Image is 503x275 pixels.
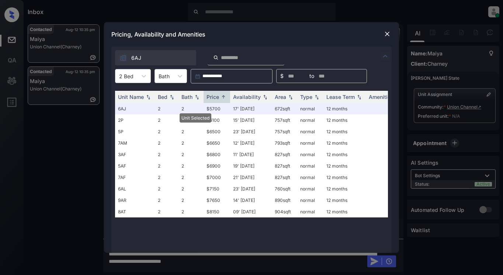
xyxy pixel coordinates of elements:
td: 757 sqft [272,126,297,137]
img: sorting [313,94,320,100]
td: 672 sqft [272,103,297,114]
span: $ [280,72,284,80]
td: $8150 [204,206,230,217]
td: 12 months [323,103,366,114]
td: 12 months [323,206,366,217]
td: 5AF [115,160,155,172]
td: 2 [155,172,178,183]
img: sorting [145,94,152,100]
td: 9AR [115,195,155,206]
td: 21' [DATE] [230,172,272,183]
td: 2 [178,172,204,183]
td: 12 months [323,114,366,126]
div: Bed [158,94,167,100]
span: 6AJ [131,54,141,62]
td: 5P [115,126,155,137]
td: 2 [178,195,204,206]
td: 12 months [323,149,366,160]
td: 2 [155,160,178,172]
td: 8AT [115,206,155,217]
div: Price [207,94,219,100]
td: normal [297,126,323,137]
td: 2 [178,160,204,172]
td: $6500 [204,126,230,137]
td: 2P [115,114,155,126]
td: normal [297,114,323,126]
td: 2 [178,149,204,160]
div: Availability [233,94,261,100]
img: sorting [261,94,269,100]
td: 2 [155,126,178,137]
td: 2 [178,137,204,149]
td: 12 months [323,126,366,137]
td: 2 [155,206,178,217]
td: 2 [178,206,204,217]
td: normal [297,137,323,149]
div: Pricing, Availability and Amenities [104,22,399,47]
td: normal [297,195,323,206]
td: $6900 [204,160,230,172]
td: 7AM [115,137,155,149]
td: 793 sqft [272,137,297,149]
td: 827 sqft [272,160,297,172]
td: 2 [178,126,204,137]
td: 17' [DATE] [230,103,272,114]
td: normal [297,206,323,217]
td: 6AL [115,183,155,195]
td: $7000 [204,172,230,183]
div: Amenities [369,94,393,100]
td: 3AF [115,149,155,160]
td: 11' [DATE] [230,149,272,160]
td: $6100 [204,114,230,126]
td: 904 sqft [272,206,297,217]
div: Area [275,94,286,100]
td: 2 [178,183,204,195]
td: 14' [DATE] [230,195,272,206]
img: sorting [168,94,176,100]
td: normal [297,183,323,195]
td: 12 months [323,195,366,206]
td: $6650 [204,137,230,149]
td: 7AF [115,172,155,183]
td: 890 sqft [272,195,297,206]
td: 2 [155,114,178,126]
td: 12 months [323,172,366,183]
td: 12' [DATE] [230,137,272,149]
img: sorting [355,94,363,100]
td: normal [297,172,323,183]
td: 2 [155,149,178,160]
img: sorting [220,94,227,100]
td: $6800 [204,149,230,160]
td: 827 sqft [272,172,297,183]
td: $7150 [204,183,230,195]
td: normal [297,160,323,172]
td: 23' [DATE] [230,183,272,195]
div: Lease Term [326,94,355,100]
td: 09' [DATE] [230,206,272,217]
td: 827 sqft [272,149,297,160]
td: 760 sqft [272,183,297,195]
td: 23' [DATE] [230,126,272,137]
td: 12 months [323,183,366,195]
td: 15' [DATE] [230,114,272,126]
img: close [384,30,391,38]
span: to [309,72,314,80]
td: 12 months [323,137,366,149]
td: 19' [DATE] [230,160,272,172]
div: Type [300,94,312,100]
img: sorting [193,94,201,100]
td: 2 [155,183,178,195]
img: sorting [287,94,294,100]
img: icon-zuma [213,54,219,61]
td: 2 [178,103,204,114]
td: 2 [155,195,178,206]
td: normal [297,103,323,114]
td: 2 [155,137,178,149]
td: $7650 [204,195,230,206]
div: Unit Name [118,94,144,100]
td: normal [297,149,323,160]
td: 12 months [323,160,366,172]
div: Bath [181,94,192,100]
td: 6AJ [115,103,155,114]
td: 2 [155,103,178,114]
